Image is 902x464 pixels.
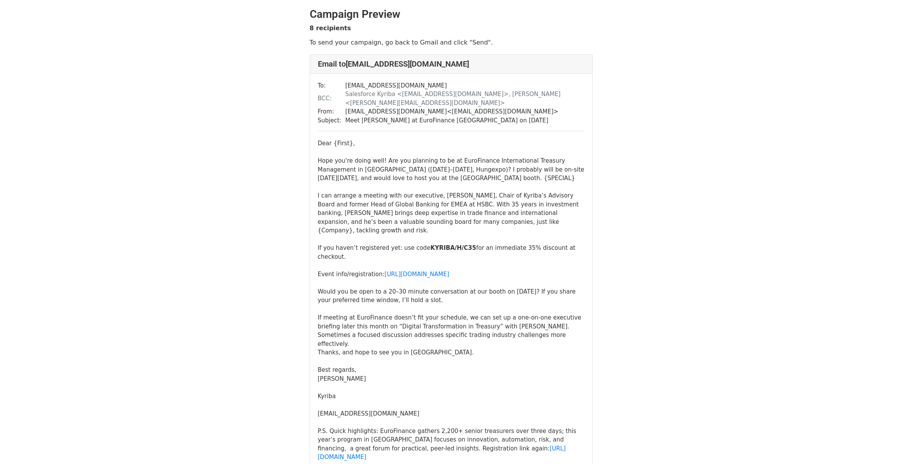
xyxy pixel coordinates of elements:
[318,139,585,148] div: Dear {First},
[318,305,585,366] div: If meeting at EuroFinance doesn’t fit your schedule, we can set up a one-on-one executive briefin...
[318,81,345,90] td: To:
[318,418,585,462] div: P.S. Quick highlights: EuroFinance gathers 2,200+ senior treasurers over three days; this year’s ...
[318,107,345,116] td: From:
[318,116,345,125] td: Subject:
[310,24,351,32] strong: 8 recipients
[310,38,593,46] p: To send your campaign, go back to Gmail and click "Send".
[318,59,585,69] h4: Email to [EMAIL_ADDRESS][DOMAIN_NAME]
[430,244,476,251] b: KYRIBA/H/C35
[318,90,345,107] td: BCC:
[318,366,585,418] div: Best regards, [PERSON_NAME] Kyriba [EMAIL_ADDRESS][DOMAIN_NAME]
[318,183,585,235] div: I can arrange a meeting with our executive, [PERSON_NAME], Chair of Kyriba’s Advisory Board and f...
[318,148,585,183] div: Hope you're doing well! Are you planning to be at EuroFinance International Treasury Management i...
[345,81,585,90] td: [EMAIL_ADDRESS][DOMAIN_NAME]
[385,271,449,278] a: [URL][DOMAIN_NAME]
[345,90,585,107] td: Salesforce Kyriba <[EMAIL_ADDRESS][DOMAIN_NAME]>, [PERSON_NAME] < [PERSON_NAME][EMAIL_ADDRESS][DO...
[318,244,585,261] div: If you haven’t registered yet: use code for an immediate 35% discount at checkout.
[318,261,585,287] div: Event info/registration:
[345,116,585,125] td: Meet [PERSON_NAME] at EuroFinance [GEOGRAPHIC_DATA] on [DATE]
[318,287,585,305] div: Would you be open to a 20–30 minute conversation at our booth on [DATE]? If you share your prefer...
[345,107,585,116] td: [EMAIL_ADDRESS][DOMAIN_NAME] < [EMAIL_ADDRESS][DOMAIN_NAME] >
[863,427,902,464] iframe: Chat Widget
[310,8,593,21] h2: Campaign Preview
